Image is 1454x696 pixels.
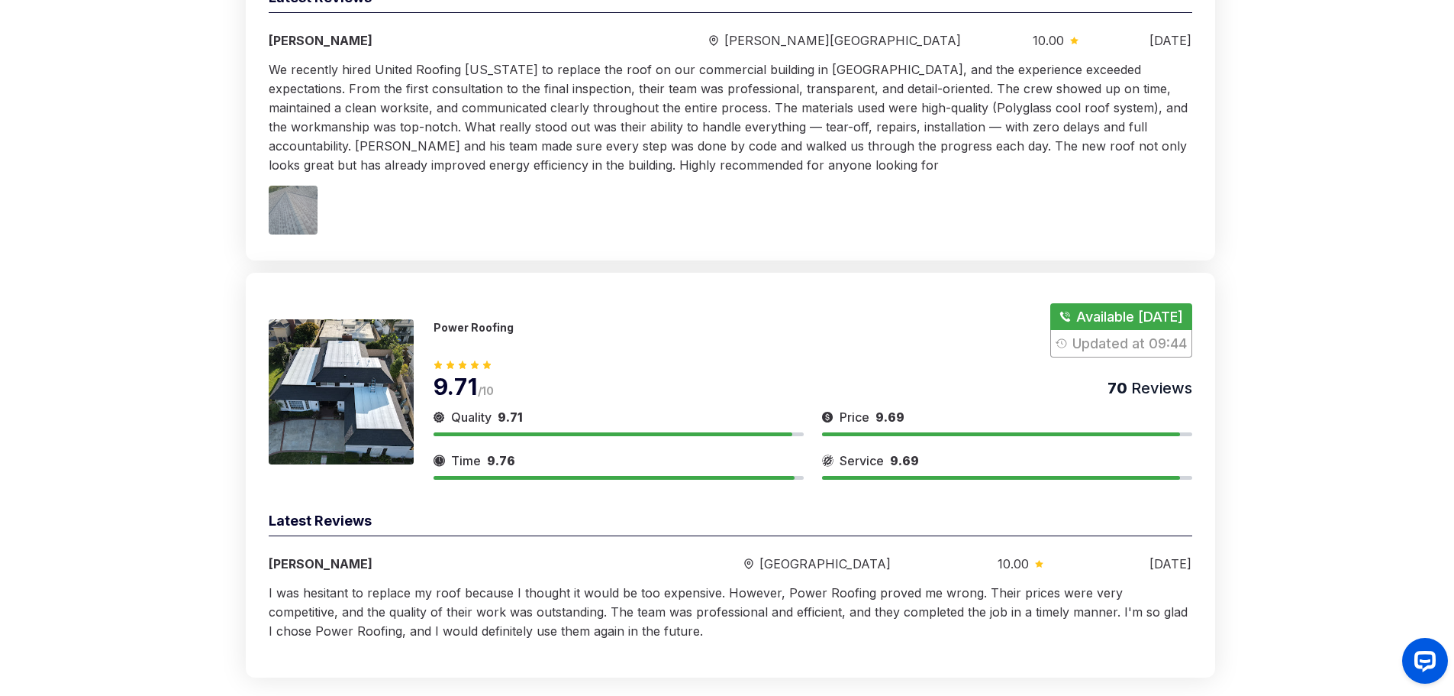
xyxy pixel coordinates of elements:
[840,452,884,470] span: Service
[434,373,478,400] span: 9.71
[434,408,445,426] img: slider icon
[1149,31,1191,50] div: [DATE]
[498,410,523,425] span: 9.71
[269,555,638,573] div: [PERSON_NAME]
[434,321,514,334] p: Power Roofing
[822,452,833,470] img: slider icon
[269,31,638,50] div: [PERSON_NAME]
[269,62,1188,173] span: We recently hired United Roofing [US_STATE] to replace the roof on our commercial building in [GE...
[269,585,1188,639] span: I was hesitant to replace my roof because I thought it would be too expensive. However, Power Roo...
[478,384,495,397] span: /10
[269,319,414,465] img: 175620744298689.jpeg
[709,35,718,47] img: slider icon
[434,452,445,470] img: slider icon
[269,186,318,235] img: Image 1
[1035,560,1043,568] img: slider icon
[1033,31,1064,50] span: 10.00
[875,410,904,425] span: 9.69
[269,510,1192,536] div: Latest Reviews
[1127,379,1192,397] span: Reviews
[840,408,869,426] span: Price
[744,558,753,570] img: slider icon
[759,555,891,573] span: [GEOGRAPHIC_DATA]
[451,452,481,470] span: Time
[998,555,1029,573] span: 10.00
[1107,379,1127,397] span: 70
[1390,632,1454,696] iframe: OpenWidget widget
[724,31,961,50] span: [PERSON_NAME][GEOGRAPHIC_DATA]
[1070,37,1078,44] img: slider icon
[487,453,515,468] span: 9.76
[822,408,833,426] img: slider icon
[1149,555,1191,573] div: [DATE]
[451,408,492,426] span: Quality
[890,453,919,468] span: 9.69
